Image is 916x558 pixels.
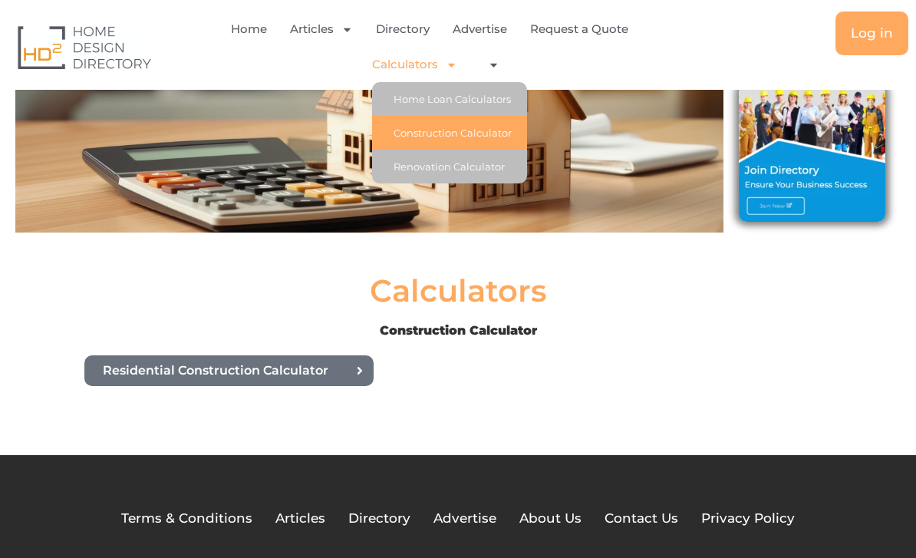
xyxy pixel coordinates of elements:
[372,116,527,150] a: Construction Calculator
[851,27,893,40] span: Log in
[188,12,684,82] nav: Menu
[835,12,908,55] a: Log in
[348,509,410,529] a: Directory
[231,12,267,47] a: Home
[372,82,527,183] ul: Calculators
[605,509,678,529] a: Contact Us
[380,323,537,338] b: Construction Calculator
[372,47,457,82] a: Calculators
[530,12,628,47] a: Request a Quote
[372,82,527,116] a: Home Loan Calculators
[103,365,328,377] span: Residential Construction Calculator
[519,509,582,529] a: About Us
[370,276,547,306] h2: Calculators
[453,12,507,47] a: Advertise
[701,509,795,529] a: Privacy Policy
[372,150,527,183] a: Renovation Calculator
[275,509,325,529] a: Articles
[376,12,430,47] a: Directory
[290,12,353,47] a: Articles
[433,509,496,529] a: Advertise
[121,509,252,529] a: Terms & Conditions
[84,355,374,386] a: Residential Construction Calculator
[739,85,885,221] img: Join Directory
